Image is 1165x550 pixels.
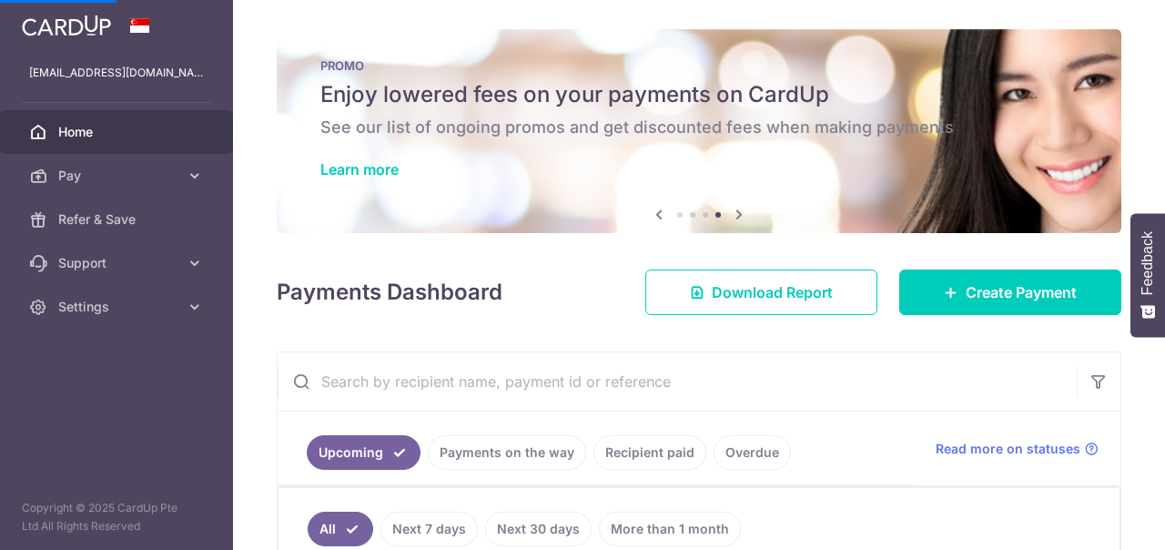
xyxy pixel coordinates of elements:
span: Pay [58,167,178,185]
a: Create Payment [899,270,1121,315]
h6: See our list of ongoing promos and get discounted fees when making payments [320,117,1078,138]
p: PROMO [320,58,1078,73]
a: Payments on the way [428,435,586,470]
img: CardUp [22,15,111,36]
h5: Enjoy lowered fees on your payments on CardUp [320,80,1078,109]
span: Read more on statuses [936,440,1080,458]
a: Read more on statuses [936,440,1099,458]
a: Recipient paid [593,435,706,470]
input: Search by recipient name, payment id or reference [278,352,1077,411]
span: Home [58,123,178,141]
a: Upcoming [307,435,420,470]
a: Next 7 days [380,512,478,546]
a: Overdue [714,435,791,470]
span: Refer & Save [58,210,178,229]
span: Settings [58,298,178,316]
span: Feedback [1140,231,1156,295]
p: [EMAIL_ADDRESS][DOMAIN_NAME] [29,64,204,82]
button: Feedback - Show survey [1130,213,1165,337]
h4: Payments Dashboard [277,276,502,309]
span: Create Payment [966,281,1077,303]
iframe: Opens a widget where you can find more information [1048,495,1147,541]
span: Support [58,254,178,272]
span: Download Report [712,281,833,303]
a: Next 30 days [485,512,592,546]
a: Learn more [320,160,399,178]
a: All [308,512,373,546]
a: More than 1 month [599,512,741,546]
a: Download Report [645,270,877,315]
img: Latest Promos banner [277,29,1121,233]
